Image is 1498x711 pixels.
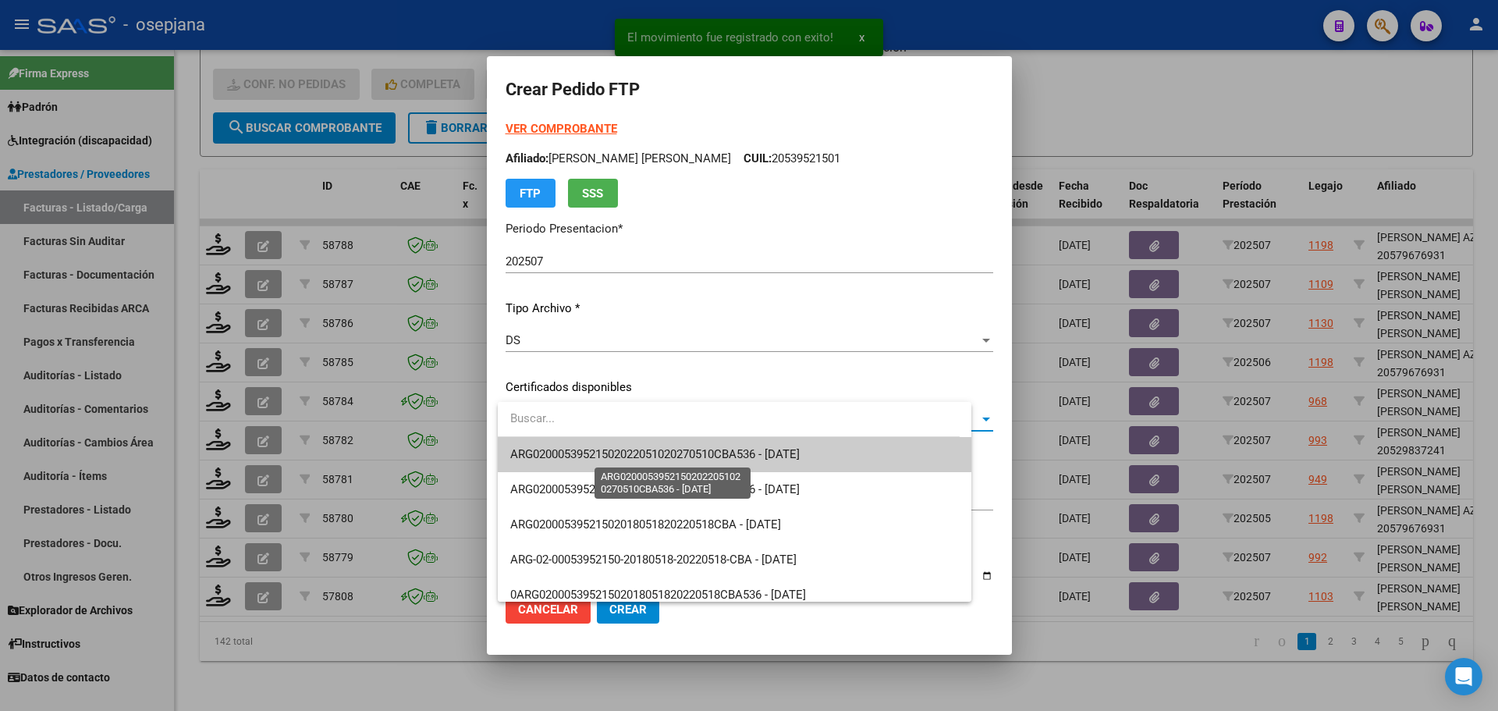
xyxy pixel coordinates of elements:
[1445,658,1482,695] div: Open Intercom Messenger
[510,517,781,531] span: ARG02000539521502018051820220518CBA - [DATE]
[510,447,800,461] span: ARG02000539521502022051020270510CBA536 - [DATE]
[510,482,800,496] span: ARG02000539521502022051020270510CBA536 - [DATE]
[498,401,960,436] input: dropdown search
[510,553,797,567] span: ARG-02-00053952150-20180518-20220518-CBA - [DATE]
[510,588,806,602] span: 0ARG02000539521502018051820220518CBA536 - [DATE]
